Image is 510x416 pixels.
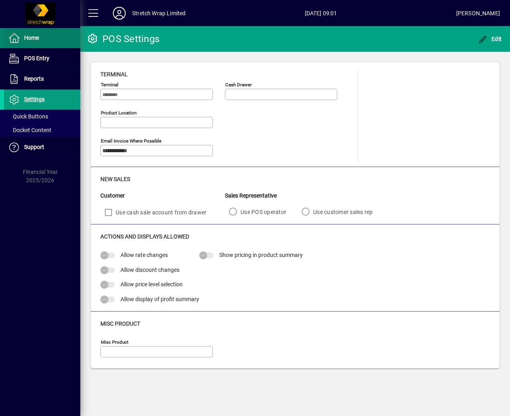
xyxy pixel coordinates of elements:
[132,7,186,20] div: Stretch Wrap Limited
[86,33,159,45] div: POS Settings
[24,96,45,102] span: Settings
[24,55,49,61] span: POS Entry
[101,110,137,116] mat-label: Product location
[100,71,128,77] span: Terminal
[101,82,118,88] mat-label: Terminal
[4,28,80,48] a: Home
[24,75,44,82] span: Reports
[8,113,48,120] span: Quick Buttons
[100,192,225,200] div: Customer
[456,7,500,20] div: [PERSON_NAME]
[4,123,80,137] a: Docket Content
[24,144,44,150] span: Support
[100,320,140,327] span: Misc Product
[120,252,168,258] span: Allow rate changes
[225,192,384,200] div: Sales Representative
[101,138,161,144] mat-label: Email Invoice where possible
[219,252,303,258] span: Show pricing in product summary
[100,176,130,182] span: New Sales
[4,69,80,89] a: Reports
[106,6,132,20] button: Profile
[186,7,456,20] span: [DATE] 09:01
[101,339,129,345] mat-label: Misc Product
[120,281,183,288] span: Allow price level selection
[24,35,39,41] span: Home
[478,36,502,42] span: Edit
[476,32,504,46] button: Edit
[225,82,252,88] mat-label: Cash Drawer
[120,267,180,273] span: Allow discount changes
[4,110,80,123] a: Quick Buttons
[8,127,51,133] span: Docket Content
[120,296,199,302] span: Allow display of profit summary
[4,49,80,69] a: POS Entry
[4,137,80,157] a: Support
[100,233,189,240] span: Actions and Displays Allowed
